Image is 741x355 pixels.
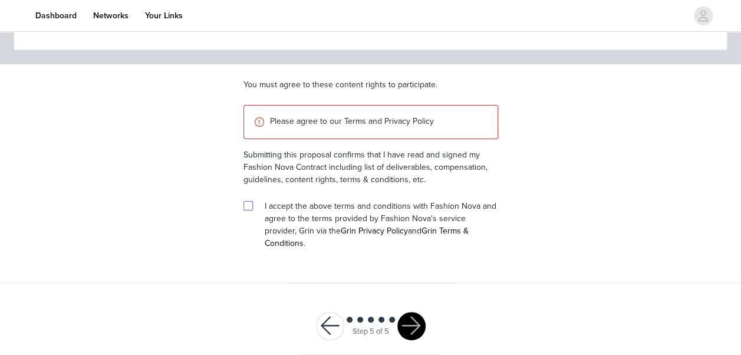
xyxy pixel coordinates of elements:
[28,2,84,29] a: Dashboard
[341,226,408,236] a: Grin Privacy Policy
[270,115,488,127] p: Please agree to our Terms and Privacy Policy
[86,2,136,29] a: Networks
[353,326,389,338] div: Step 5 of 5
[697,6,709,25] div: avatar
[243,149,498,186] p: Submitting this proposal confirms that I have read and signed my Fashion Nova Contract including ...
[138,2,190,29] a: Your Links
[265,201,496,248] span: I accept the above terms and conditions with Fashion Nova and agree to the terms provided by Fash...
[243,78,498,91] p: You must agree to these content rights to participate.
